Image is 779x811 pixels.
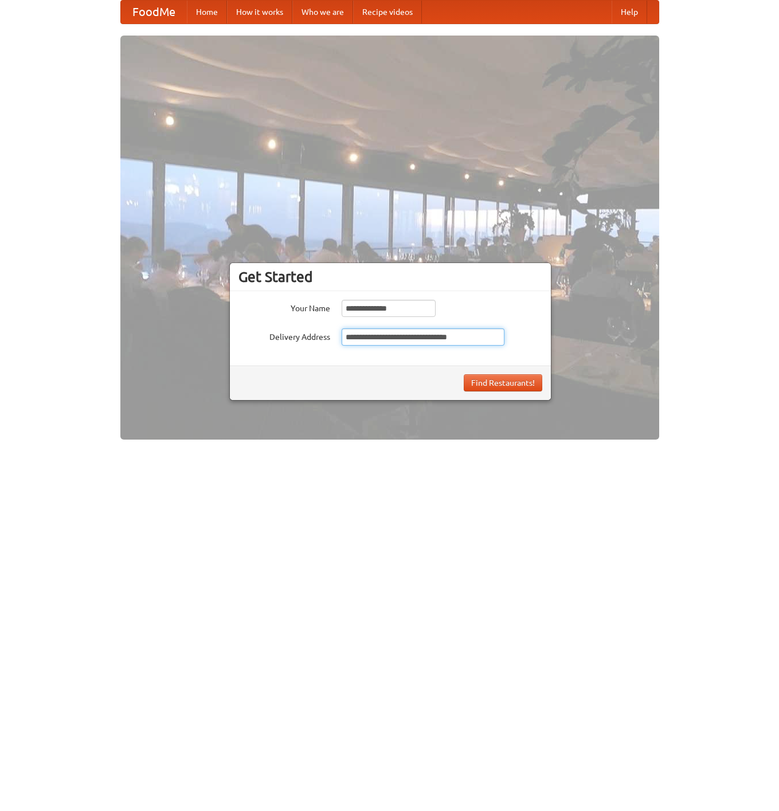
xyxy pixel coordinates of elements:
a: Who we are [292,1,353,23]
a: Recipe videos [353,1,422,23]
a: FoodMe [121,1,187,23]
button: Find Restaurants! [464,374,542,391]
a: Help [612,1,647,23]
label: Your Name [238,300,330,314]
h3: Get Started [238,268,542,285]
label: Delivery Address [238,328,330,343]
a: Home [187,1,227,23]
a: How it works [227,1,292,23]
